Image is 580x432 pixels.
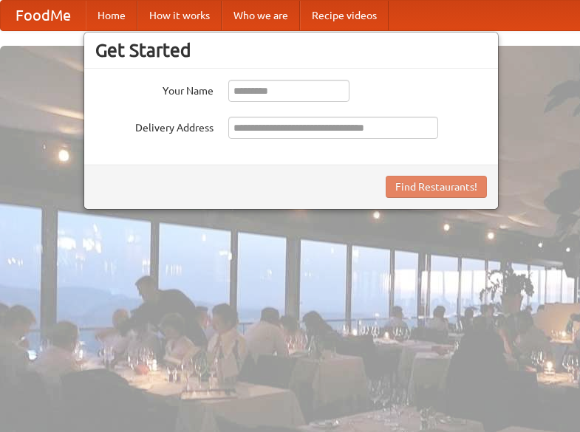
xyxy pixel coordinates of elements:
[95,80,214,98] label: Your Name
[137,1,222,30] a: How it works
[1,1,86,30] a: FoodMe
[86,1,137,30] a: Home
[95,39,487,61] h3: Get Started
[95,117,214,135] label: Delivery Address
[386,176,487,198] button: Find Restaurants!
[300,1,389,30] a: Recipe videos
[222,1,300,30] a: Who we are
